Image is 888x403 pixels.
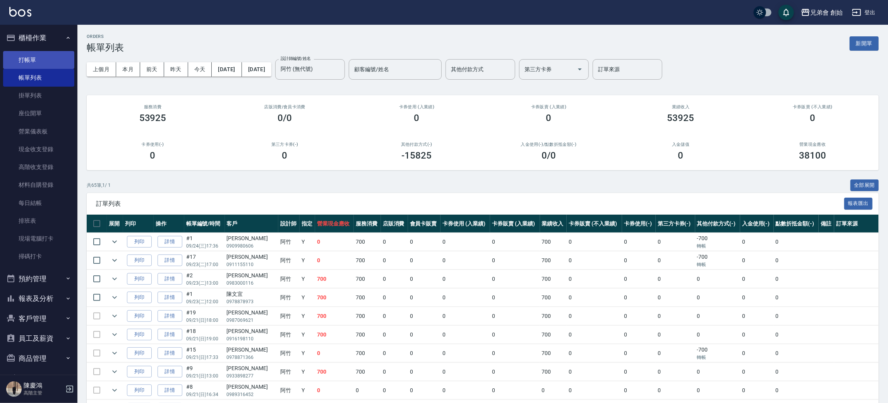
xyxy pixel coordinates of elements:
div: [PERSON_NAME] [227,327,276,335]
a: 報表匯出 [844,200,873,207]
p: 09/23 (二) 17:00 [186,261,223,268]
td: #9 [184,363,225,381]
td: 0 [774,363,819,381]
td: Y [300,289,315,307]
td: 0 [740,233,774,251]
h2: 入金儲值 [624,142,737,147]
td: #17 [184,251,225,270]
a: 詳情 [158,254,182,266]
td: 0 [656,381,695,400]
a: 高階收支登錄 [3,158,74,176]
div: [PERSON_NAME] [227,272,276,280]
td: 0 [408,307,441,325]
th: 展開 [107,215,123,233]
h3: -15825 [402,150,432,161]
td: 0 [441,270,490,288]
td: Y [300,270,315,288]
button: [DATE] [212,62,242,77]
p: 0987069621 [227,317,276,324]
h2: ORDERS [87,34,124,39]
td: 0 [490,289,540,307]
td: 0 [408,289,441,307]
h3: 0 /0 [542,150,556,161]
label: 設計師編號/姓名 [281,56,311,61]
td: 阿竹 [278,270,300,288]
button: 預約管理 [3,269,74,289]
td: 0 [774,307,819,325]
th: 卡券販賣 (不入業績) [567,215,622,233]
td: 700 [540,344,567,362]
td: 0 [740,363,774,381]
th: 列印 [123,215,154,233]
td: 0 [774,270,819,288]
td: 0 [354,381,381,400]
td: 0 [695,270,740,288]
td: 0 [774,233,819,251]
td: -700 [695,233,740,251]
td: 0 [315,251,354,270]
a: 帳單列表 [3,69,74,87]
td: 0 [408,233,441,251]
td: 0 [622,363,656,381]
button: 員工及薪資 [3,328,74,348]
a: 掃碼打卡 [3,248,74,265]
button: expand row [109,347,120,359]
span: 訂單列表 [96,200,844,208]
td: 700 [354,307,381,325]
th: 服務消費 [354,215,381,233]
td: 阿竹 [278,381,300,400]
th: 店販消費 [381,215,408,233]
button: 客戶管理 [3,309,74,329]
img: Logo [9,7,31,17]
p: 0978871366 [227,354,276,361]
p: 0916198110 [227,335,276,342]
td: 0 [408,251,441,270]
td: Y [300,326,315,344]
button: 列印 [127,347,152,359]
p: 0911155110 [227,261,276,268]
td: 0 [774,251,819,270]
h3: 0 [282,150,288,161]
p: 0933898277 [227,372,276,379]
button: expand row [109,236,120,248]
h2: 卡券使用(-) [96,142,209,147]
button: 新開單 [850,36,879,51]
td: 0 [408,344,441,362]
h3: 0 [810,113,816,123]
th: 操作 [154,215,184,233]
td: 0 [381,326,408,344]
td: #19 [184,307,225,325]
h3: 0 [546,113,552,123]
button: 列印 [127,384,152,396]
td: 0 [315,233,354,251]
a: 現場電腦打卡 [3,230,74,248]
td: Y [300,251,315,270]
td: 0 [656,307,695,325]
td: 阿竹 [278,289,300,307]
button: 列印 [127,329,152,341]
button: expand row [109,384,120,396]
button: Open [574,63,586,75]
td: 700 [354,270,381,288]
th: 業績收入 [540,215,567,233]
td: 0 [695,326,740,344]
td: 阿竹 [278,251,300,270]
th: 帳單編號/時間 [184,215,225,233]
td: 0 [408,270,441,288]
th: 客戶 [225,215,278,233]
td: 0 [567,251,622,270]
p: 0978878973 [227,298,276,305]
p: 09/21 (日) 18:00 [186,317,223,324]
td: 0 [381,233,408,251]
td: 0 [622,326,656,344]
td: 0 [622,270,656,288]
td: Y [300,307,315,325]
td: 0 [441,326,490,344]
td: 0 [490,251,540,270]
button: 前天 [140,62,164,77]
th: 營業現金應收 [315,215,354,233]
td: 700 [315,270,354,288]
td: 0 [381,363,408,381]
button: 報表匯出 [844,198,873,210]
td: 0 [656,344,695,362]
